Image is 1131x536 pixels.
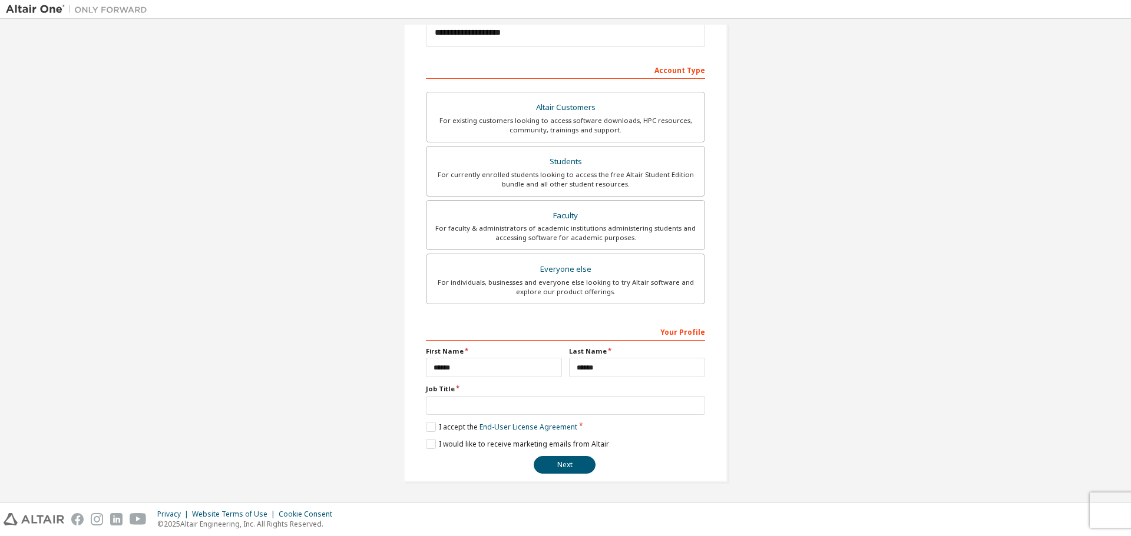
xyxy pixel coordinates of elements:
img: altair_logo.svg [4,513,64,525]
label: I would like to receive marketing emails from Altair [426,439,609,449]
label: First Name [426,347,562,356]
img: linkedin.svg [110,513,123,525]
div: For faculty & administrators of academic institutions administering students and accessing softwa... [434,224,697,242]
div: Cookie Consent [279,510,339,519]
div: Altair Customers [434,99,697,116]
img: Altair One [6,4,153,15]
p: © 2025 Altair Engineering, Inc. All Rights Reserved. [157,519,339,529]
label: Job Title [426,384,705,394]
div: Account Type [426,60,705,79]
div: Everyone else [434,261,697,278]
button: Next [534,456,596,474]
div: Students [434,154,697,170]
label: Last Name [569,347,705,356]
div: For currently enrolled students looking to access the free Altair Student Edition bundle and all ... [434,170,697,189]
div: Faculty [434,208,697,224]
div: Website Terms of Use [192,510,279,519]
div: Privacy [157,510,192,519]
a: End-User License Agreement [479,422,577,432]
div: For existing customers looking to access software downloads, HPC resources, community, trainings ... [434,116,697,135]
div: Your Profile [426,322,705,341]
img: facebook.svg [71,513,84,525]
img: instagram.svg [91,513,103,525]
label: I accept the [426,422,577,432]
img: youtube.svg [130,513,147,525]
div: For individuals, businesses and everyone else looking to try Altair software and explore our prod... [434,278,697,297]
